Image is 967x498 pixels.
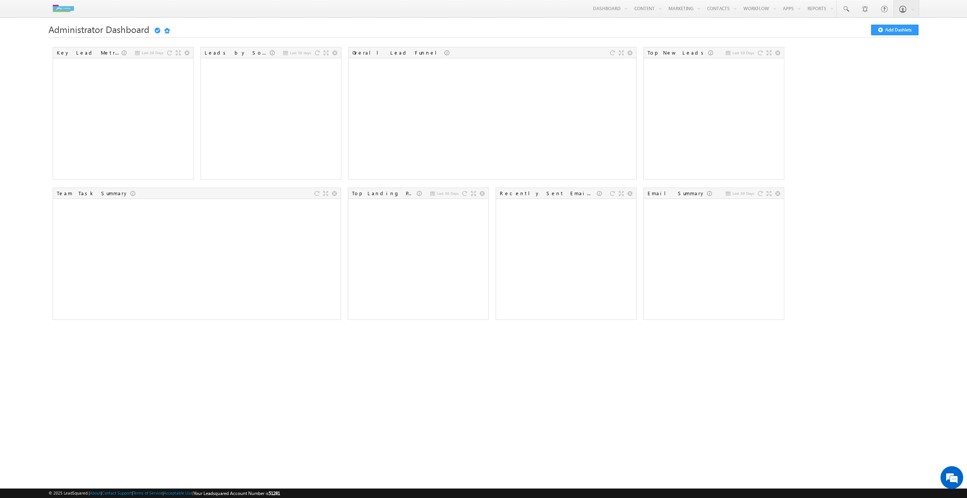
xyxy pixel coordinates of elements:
button: Add Dashlets [871,25,918,35]
span: Last 30 Days [437,190,458,197]
div: Email Summary [648,190,707,197]
span: Last 30 days [290,49,311,56]
span: Your Leadsquared Account Number is [194,490,280,496]
span: Last 30 Days [142,49,163,56]
span: Last 30 Days [732,190,754,197]
div: Top New Leads [648,49,708,56]
div: Recently Sent Email Campaigns [500,190,597,197]
div: Leads by Sources [205,49,270,56]
img: Custom Logo [49,2,78,15]
a: About [90,490,101,495]
a: Terms of Service [133,490,163,495]
div: Overall Lead Funnel [352,49,444,56]
span: 51281 [269,490,280,496]
a: Acceptable Use [164,490,192,495]
span: Last 10 Days [732,49,754,56]
span: © 2025 LeadSquared | | | | | [49,490,280,497]
span: Administrator Dashboard [49,23,149,35]
div: Top Landing Pages [352,190,417,197]
a: Contact Support [102,490,132,495]
div: Team Task Summary [57,190,130,197]
div: Key Lead Metrics [57,49,122,56]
